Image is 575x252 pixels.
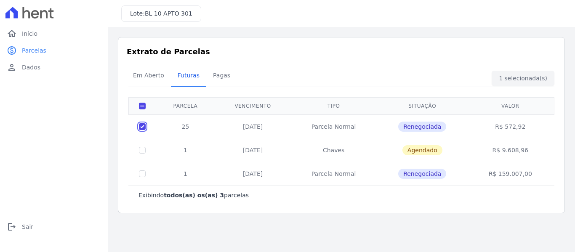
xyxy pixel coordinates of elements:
[398,169,446,179] span: Renegociada
[290,114,377,138] td: Parcela Normal
[171,65,206,87] a: Futuras
[3,25,104,42] a: homeInício
[127,46,556,57] h3: Extrato de Parcelas
[156,162,215,186] td: 1
[290,162,377,186] td: Parcela Normal
[7,222,17,232] i: logout
[126,65,171,87] a: Em Aberto
[22,46,46,55] span: Parcelas
[128,67,169,84] span: Em Aberto
[290,138,377,162] td: Chaves
[208,67,235,84] span: Pagas
[215,138,290,162] td: [DATE]
[156,114,215,138] td: 25
[138,191,249,199] p: Exibindo parcelas
[173,67,205,84] span: Futuras
[215,97,290,114] th: Vencimento
[22,29,37,38] span: Início
[7,45,17,56] i: paid
[7,62,17,72] i: person
[215,114,290,138] td: [DATE]
[377,97,468,114] th: Situação
[468,162,553,186] td: R$ 159.007,00
[22,223,33,231] span: Sair
[145,10,192,17] span: BL 10 APTO 301
[22,63,40,72] span: Dados
[130,9,192,18] h3: Lote:
[468,97,553,114] th: Valor
[398,122,446,132] span: Renegociada
[206,65,237,87] a: Pagas
[290,97,377,114] th: Tipo
[468,114,553,138] td: R$ 572,92
[7,29,17,39] i: home
[402,145,442,155] span: Agendado
[164,192,224,199] b: todos(as) os(as) 3
[468,138,553,162] td: R$ 9.608,96
[215,162,290,186] td: [DATE]
[3,218,104,235] a: logoutSair
[3,42,104,59] a: paidParcelas
[3,59,104,76] a: personDados
[156,97,215,114] th: Parcela
[156,138,215,162] td: 1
